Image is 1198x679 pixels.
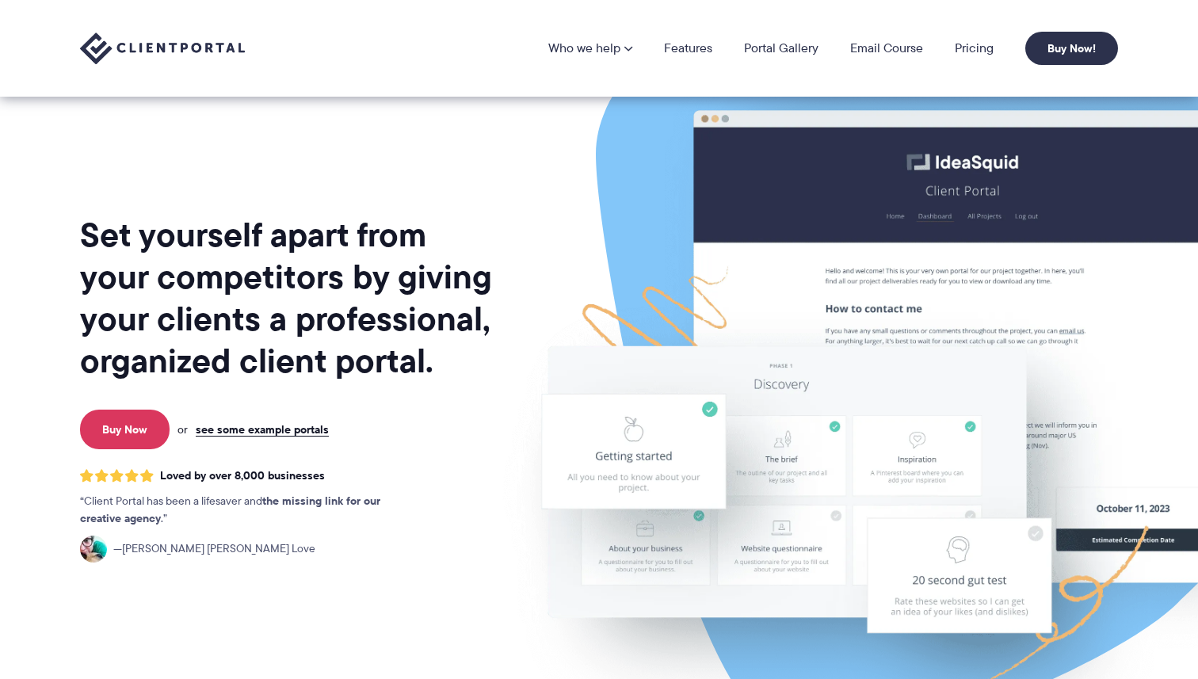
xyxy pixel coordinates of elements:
a: Buy Now! [1025,32,1118,65]
h1: Set yourself apart from your competitors by giving your clients a professional, organized client ... [80,214,495,382]
strong: the missing link for our creative agency [80,492,380,527]
a: Features [664,42,712,55]
a: see some example portals [196,422,329,437]
a: Who we help [548,42,632,55]
a: Buy Now [80,410,170,449]
span: Loved by over 8,000 businesses [160,469,325,483]
p: Client Portal has been a lifesaver and . [80,493,413,528]
a: Email Course [850,42,923,55]
a: Portal Gallery [744,42,818,55]
a: Pricing [955,42,994,55]
span: [PERSON_NAME] [PERSON_NAME] Love [113,540,315,558]
span: or [177,422,188,437]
